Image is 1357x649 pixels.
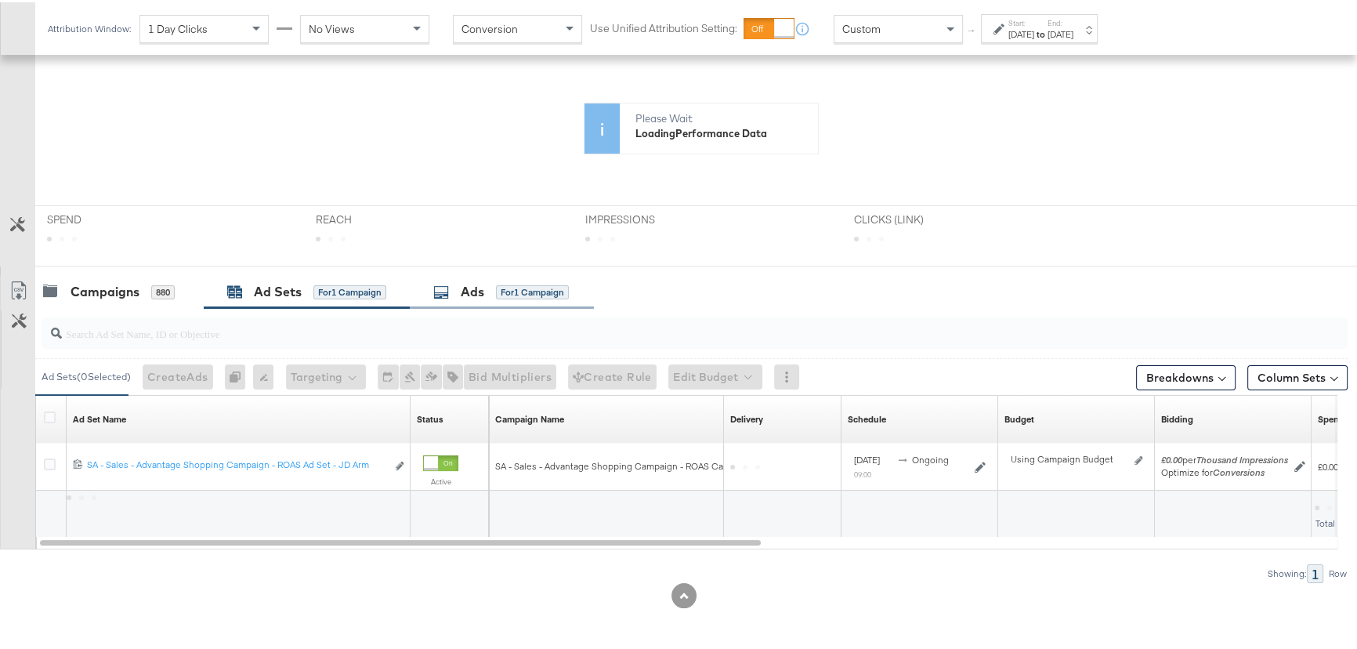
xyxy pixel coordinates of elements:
em: Thousand Impressions [1196,451,1288,463]
a: Shows the current budget of Ad Set. [1004,411,1034,423]
span: per [1161,451,1288,463]
input: Search Ad Set Name, ID or Objective [62,310,1229,340]
span: SA - Sales - Advantage Shopping Campaign - ROAS Campaign - JD Arm [495,458,793,470]
div: Ad Set Name [73,411,126,423]
div: Bidding [1161,411,1193,423]
div: Campaign Name [495,411,564,423]
a: The total amount spent to date. [1318,411,1344,423]
label: Active [423,474,458,484]
div: Ad Sets ( 0 Selected) [42,368,131,382]
div: Campaigns [71,281,139,299]
em: £0.00 [1161,451,1182,463]
div: 0 [225,362,253,387]
sub: 09:00 [854,467,871,477]
div: Budget [1004,411,1034,423]
div: Showing: [1267,566,1307,577]
a: Shows the current state of your Ad Set. [417,411,443,423]
div: Status [417,411,443,423]
em: Conversions [1213,464,1265,476]
span: 1 Day Clicks [148,20,208,34]
span: Custom [842,20,881,34]
a: Your Ad Set name. [73,411,126,423]
div: Ads [461,281,484,299]
button: Column Sets [1247,363,1348,388]
label: End: [1048,16,1073,26]
div: for 1 Campaign [313,283,386,297]
a: Shows your bid and optimisation settings for this Ad Set. [1161,411,1193,423]
div: Delivery [730,411,763,423]
label: Use Unified Attribution Setting: [590,19,737,34]
a: Your campaign name. [495,411,564,423]
div: Optimize for [1161,464,1288,477]
div: Schedule [848,411,886,423]
label: Start: [1008,16,1034,26]
div: 880 [151,283,175,297]
a: SA - Sales - Advantage Shopping Campaign - ROAS Ad Set - JD Arm [87,456,386,473]
div: SA - Sales - Advantage Shopping Campaign - ROAS Ad Set - JD Arm [87,456,386,469]
div: Ad Sets [254,281,302,299]
a: Shows when your Ad Set is scheduled to deliver. [848,411,886,423]
button: Breakdowns [1136,363,1236,388]
span: [DATE] [854,451,880,463]
div: Attribution Window: [47,21,132,32]
div: Using Campaign Budget [1011,451,1131,463]
div: Row [1328,566,1348,577]
span: ↑ [964,27,979,32]
a: Reflects the ability of your Ad Set to achieve delivery based on ad states, schedule and budget. [730,411,763,423]
span: No Views [309,20,355,34]
div: Spend [1318,411,1344,423]
span: Conversion [461,20,518,34]
div: [DATE] [1048,26,1073,38]
strong: to [1034,26,1048,38]
div: 1 [1307,562,1323,582]
span: ongoing [912,451,949,463]
div: [DATE] [1008,26,1034,38]
div: for 1 Campaign [496,283,569,297]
